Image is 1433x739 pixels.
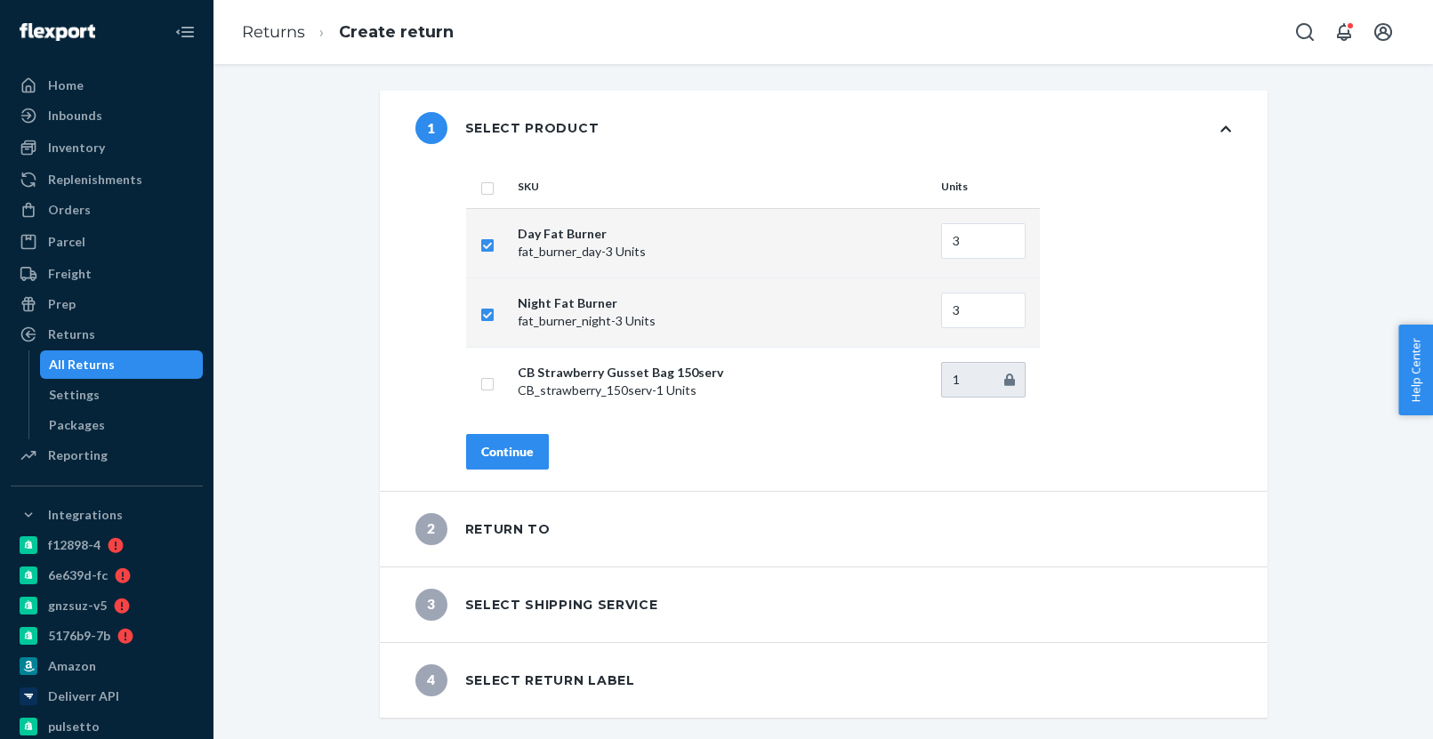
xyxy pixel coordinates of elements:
div: Inbounds [48,107,102,125]
div: Freight [48,265,92,283]
div: Returns [48,325,95,343]
div: pulsetto [48,718,100,735]
span: 1 [415,112,447,144]
img: Flexport logo [20,23,95,41]
a: All Returns [40,350,204,379]
p: Day Fat Burner [518,225,927,243]
a: Amazon [11,652,203,680]
p: CB Strawberry Gusset Bag 150serv [518,364,927,382]
button: Help Center [1398,325,1433,415]
button: Continue [466,434,549,470]
button: Close Navigation [167,14,203,50]
input: Enter quantity [941,223,1026,259]
div: Deliverr API [48,687,119,705]
div: Reporting [48,446,108,464]
div: Home [48,76,84,94]
div: f12898-4 [48,536,101,554]
a: Returns [242,22,305,42]
a: Packages [40,411,204,439]
div: Amazon [48,657,96,675]
a: Returns [11,320,203,349]
div: Orders [48,201,91,219]
p: Night Fat Burner [518,294,927,312]
div: Return to [415,513,551,545]
a: Inbounds [11,101,203,130]
a: Deliverr API [11,682,203,711]
a: Home [11,71,203,100]
div: Integrations [48,506,123,524]
a: Orders [11,196,203,224]
div: Select shipping service [415,589,658,621]
a: Freight [11,260,203,288]
a: 5176b9-7b [11,622,203,650]
p: fat_burner_night - 3 Units [518,312,927,330]
div: Select return label [415,664,635,696]
a: Reporting [11,441,203,470]
div: Parcel [48,233,85,251]
button: Integrations [11,501,203,529]
a: 6e639d-fc [11,561,203,590]
div: Replenishments [48,171,142,189]
ol: breadcrumbs [228,6,468,59]
a: Parcel [11,228,203,256]
input: Enter quantity [941,293,1026,328]
div: 5176b9-7b [48,627,110,645]
div: All Returns [49,356,115,374]
div: Continue [481,443,534,461]
button: Open account menu [1365,14,1401,50]
p: fat_burner_day - 3 Units [518,243,927,261]
a: Create return [339,22,454,42]
span: 2 [415,513,447,545]
p: CB_strawberry_150serv - 1 Units [518,382,927,399]
a: Replenishments [11,165,203,194]
a: Prep [11,290,203,318]
span: 3 [415,589,447,621]
a: gnzsuz-v5 [11,591,203,620]
input: Enter quantity [941,362,1026,398]
div: 6e639d-fc [48,566,108,584]
a: Settings [40,381,204,409]
div: Select product [415,112,600,144]
span: 4 [415,664,447,696]
a: Inventory [11,133,203,162]
button: Open Search Box [1287,14,1323,50]
div: Prep [48,295,76,313]
div: Packages [49,416,105,434]
div: Settings [49,386,100,404]
div: Inventory [48,139,105,157]
a: f12898-4 [11,531,203,559]
button: Open notifications [1326,14,1362,50]
th: SKU [511,165,934,208]
div: gnzsuz-v5 [48,597,107,614]
th: Units [934,165,1040,208]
